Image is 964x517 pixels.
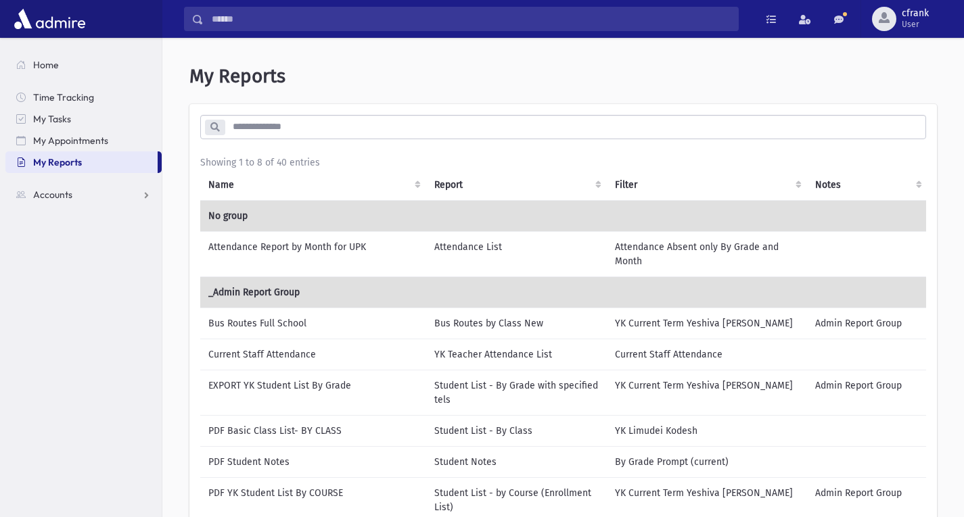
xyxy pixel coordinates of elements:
td: Bus Routes Full School [200,307,426,339]
span: Accounts [33,189,72,201]
td: Student List - By Class [426,415,607,446]
td: _Admin Report Group [200,276,927,307]
td: Current Staff Attendance [607,339,807,370]
a: Accounts [5,184,162,205]
a: Home [5,54,162,76]
span: My Tasks [33,113,71,125]
td: Current Staff Attendance [200,339,426,370]
a: My Reports [5,151,158,173]
td: Attendance List [426,231,607,276]
th: Notes : activate to sort column ascending [807,170,927,201]
span: My Reports [189,65,285,87]
span: My Appointments [33,134,108,147]
div: Showing 1 to 8 of 40 entries [200,155,926,170]
a: My Appointments [5,130,162,151]
a: My Tasks [5,108,162,130]
span: Home [33,59,59,71]
td: Student List - By Grade with specified tels [426,370,607,415]
td: YK Current Term Yeshiva [PERSON_NAME] [607,307,807,339]
td: YK Current Term Yeshiva [PERSON_NAME] [607,370,807,415]
td: Student Notes [426,446,607,477]
th: Name: activate to sort column ascending [200,170,426,201]
span: User [902,19,929,30]
th: Filter : activate to sort column ascending [607,170,807,201]
td: YK Limudei Kodesh [607,415,807,446]
span: My Reports [33,156,82,168]
a: Time Tracking [5,87,162,108]
th: Report: activate to sort column ascending [426,170,607,201]
td: PDF Basic Class List- BY CLASS [200,415,426,446]
td: Admin Report Group [807,370,927,415]
td: No group [200,200,927,231]
td: By Grade Prompt (current) [607,446,807,477]
td: Attendance Absent only By Grade and Month [607,231,807,276]
input: Search [204,7,738,31]
span: cfrank [902,8,929,19]
td: YK Teacher Attendance List [426,339,607,370]
td: Bus Routes by Class New [426,307,607,339]
img: AdmirePro [11,5,89,32]
span: Time Tracking [33,91,94,103]
td: Admin Report Group [807,307,927,339]
td: Attendance Report by Month for UPK [200,231,426,276]
td: EXPORT YK Student List By Grade [200,370,426,415]
td: PDF Student Notes [200,446,426,477]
